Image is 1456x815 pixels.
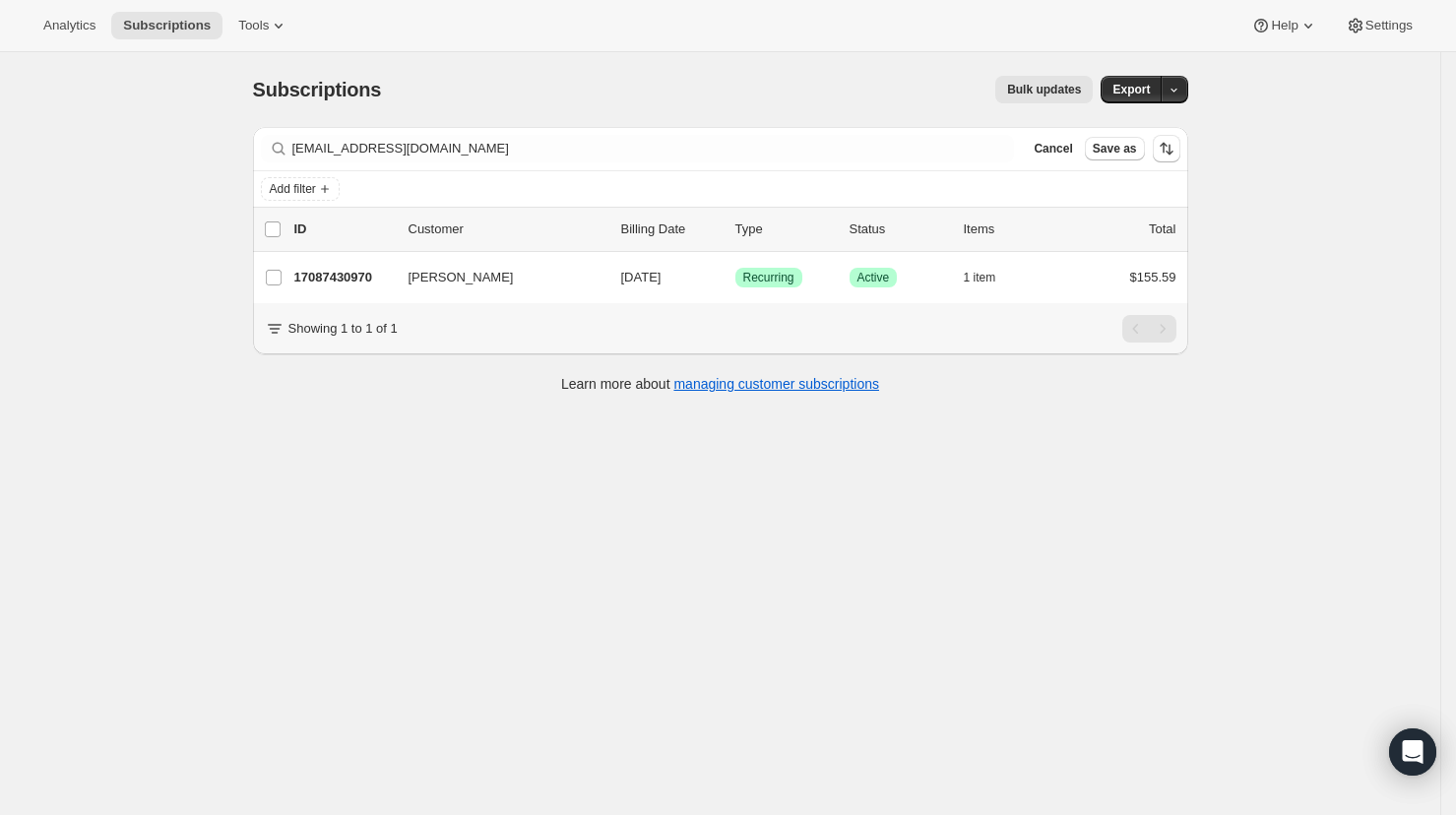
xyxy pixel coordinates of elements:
span: Subscriptions [123,18,211,33]
button: Analytics [32,12,107,39]
p: Showing 1 to 1 of 1 [288,319,398,339]
p: Billing Date [621,219,720,239]
span: Save as [1093,141,1137,157]
button: Sort the results [1153,135,1180,162]
button: Save as [1085,137,1145,160]
button: Add filter [261,177,340,201]
a: managing customer subscriptions [673,376,879,392]
div: Type [735,219,834,239]
span: Export [1112,82,1150,97]
span: $155.59 [1130,270,1176,284]
span: Analytics [43,18,95,33]
p: Customer [409,219,605,239]
span: [DATE] [621,270,662,284]
p: ID [294,219,393,239]
div: IDCustomerBilling DateTypeStatusItemsTotal [294,219,1176,239]
span: Bulk updates [1007,82,1081,97]
span: Settings [1365,18,1413,33]
span: Subscriptions [253,79,382,100]
span: Add filter [270,181,316,197]
span: Cancel [1034,141,1072,157]
p: Total [1149,219,1175,239]
span: Tools [238,18,269,33]
p: Learn more about [561,374,879,394]
button: Tools [226,12,300,39]
input: Filter subscribers [292,135,1015,162]
p: 17087430970 [294,268,393,287]
span: Recurring [743,270,794,285]
div: 17087430970[PERSON_NAME][DATE]SuccessRecurringSuccessActive1 item$155.59 [294,264,1176,291]
p: Status [850,219,948,239]
div: Items [964,219,1062,239]
button: Help [1239,12,1329,39]
span: Help [1271,18,1298,33]
span: 1 item [964,270,996,285]
button: Settings [1334,12,1424,39]
button: Export [1101,76,1162,103]
button: Subscriptions [111,12,222,39]
nav: Pagination [1122,315,1176,343]
div: Open Intercom Messenger [1389,728,1436,776]
span: [PERSON_NAME] [409,268,514,287]
button: Bulk updates [995,76,1093,103]
button: Cancel [1026,137,1080,160]
span: Active [857,270,890,285]
button: [PERSON_NAME] [397,262,594,293]
button: 1 item [964,264,1018,291]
